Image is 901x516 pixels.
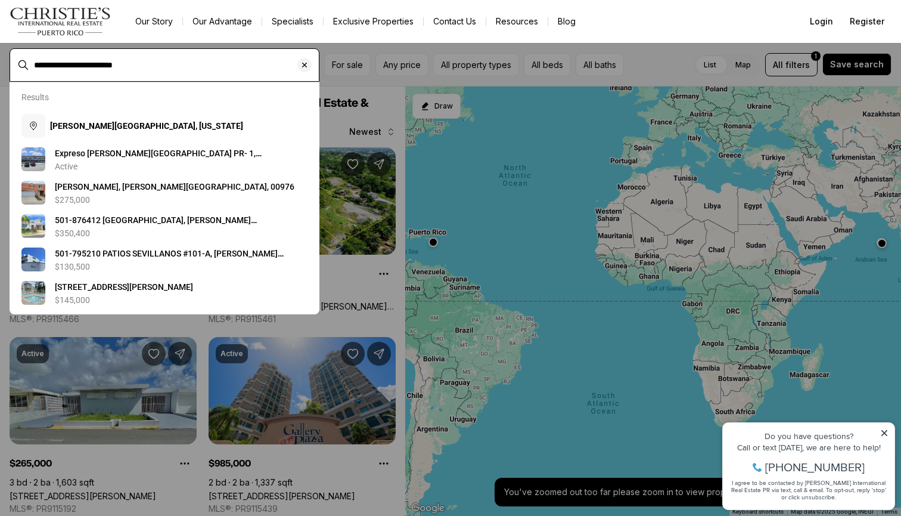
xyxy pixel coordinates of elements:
span: Login [810,17,833,26]
a: Blog [548,13,585,30]
span: Register [850,17,884,26]
a: View details: 175 175 #1828 [17,276,312,310]
span: I agree to be contacted by [PERSON_NAME] International Real Estate PR via text, call & email. To ... [15,73,170,96]
p: $350,400 [55,228,90,238]
button: [PERSON_NAME][GEOGRAPHIC_DATA], [US_STATE] [17,109,312,143]
button: Register [843,10,891,33]
a: Resources [486,13,548,30]
a: Our Story [126,13,182,30]
img: logo [10,7,111,36]
p: Results [21,92,49,102]
p: $145,000 [55,295,90,305]
div: Do you have questions? [13,27,172,35]
p: $275,000 [55,195,90,205]
a: Exclusive Properties [324,13,423,30]
span: [PERSON_NAME], [PERSON_NAME][GEOGRAPHIC_DATA], 00976 [55,182,294,191]
div: Call or text [DATE], we are here to help! [13,38,172,47]
a: View details: 501-876412 ESTANCIAS DEL BOSQUE 610 [17,209,312,243]
span: 501-876412 [GEOGRAPHIC_DATA], [PERSON_NAME][GEOGRAPHIC_DATA], 00976 [55,215,257,237]
a: View details: Expreso Trujillo Alto PR- 1 [17,143,312,176]
button: Clear search input [297,49,319,81]
button: Contact Us [424,13,486,30]
p: Active [55,162,77,171]
a: Our Advantage [183,13,262,30]
a: Specialists [262,13,323,30]
span: [PHONE_NUMBER] [49,56,148,68]
span: 501-795210 PATIOS SEVILLANOS #101-A, [PERSON_NAME][GEOGRAPHIC_DATA], 00976 [55,249,284,270]
b: [PERSON_NAME][GEOGRAPHIC_DATA], [US_STATE] [50,121,243,131]
p: $130,500 [55,262,90,271]
button: Login [803,10,840,33]
a: View details: 501-795210 PATIOS SEVILLANOS #101-A [17,243,312,276]
span: Expreso [PERSON_NAME][GEOGRAPHIC_DATA] PR- 1, [PERSON_NAME][GEOGRAPHIC_DATA], 00976 [55,149,262,170]
span: [STREET_ADDRESS][PERSON_NAME] [55,282,193,292]
a: View details: Mirasol MIRASOL [17,176,312,209]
